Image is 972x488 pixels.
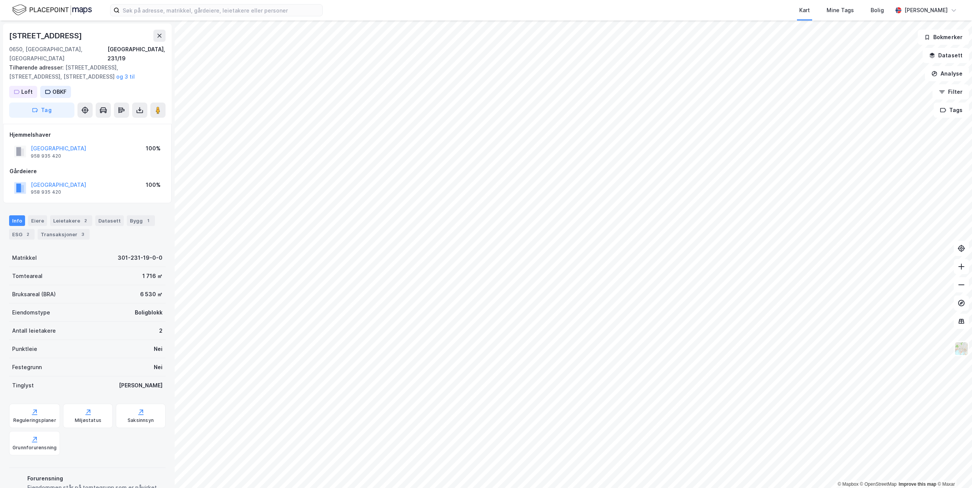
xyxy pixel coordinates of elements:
[31,189,61,195] div: 958 935 420
[12,381,34,390] div: Tinglyst
[146,144,161,153] div: 100%
[119,381,163,390] div: [PERSON_NAME]
[120,5,322,16] input: Søk på adresse, matrikkel, gårdeiere, leietakere eller personer
[934,452,972,488] div: Kontrollprogram for chat
[24,231,32,238] div: 2
[923,48,969,63] button: Datasett
[12,272,43,281] div: Tomteareal
[12,253,37,262] div: Matrikkel
[12,326,56,335] div: Antall leietakere
[9,103,74,118] button: Tag
[871,6,884,15] div: Bolig
[9,63,159,81] div: [STREET_ADDRESS], [STREET_ADDRESS], [STREET_ADDRESS]
[899,482,936,487] a: Improve this map
[142,272,163,281] div: 1 716 ㎡
[118,253,163,262] div: 301-231-19-0-0
[9,215,25,226] div: Info
[95,215,124,226] div: Datasett
[13,417,56,423] div: Reguleringsplaner
[933,84,969,99] button: Filter
[860,482,897,487] a: OpenStreetMap
[128,417,154,423] div: Saksinnsyn
[135,308,163,317] div: Boligblokk
[82,217,89,224] div: 2
[934,103,969,118] button: Tags
[9,229,35,240] div: ESG
[12,3,92,17] img: logo.f888ab2527a4732fd821a326f86c7f29.svg
[154,344,163,354] div: Nei
[127,215,155,226] div: Bygg
[144,217,152,224] div: 1
[52,87,66,96] div: OBKF
[146,180,161,190] div: 100%
[9,64,65,71] span: Tilhørende adresser:
[38,229,90,240] div: Transaksjoner
[9,130,165,139] div: Hjemmelshaver
[827,6,854,15] div: Mine Tags
[9,167,165,176] div: Gårdeiere
[918,30,969,45] button: Bokmerker
[925,66,969,81] button: Analyse
[838,482,858,487] a: Mapbox
[154,363,163,372] div: Nei
[79,231,87,238] div: 3
[9,30,84,42] div: [STREET_ADDRESS]
[12,308,50,317] div: Eiendomstype
[904,6,948,15] div: [PERSON_NAME]
[954,341,969,356] img: Z
[159,326,163,335] div: 2
[28,215,47,226] div: Eiere
[27,474,163,483] div: Forurensning
[107,45,166,63] div: [GEOGRAPHIC_DATA], 231/19
[9,45,107,63] div: 0650, [GEOGRAPHIC_DATA], [GEOGRAPHIC_DATA]
[31,153,61,159] div: 958 935 420
[12,363,42,372] div: Festegrunn
[21,87,33,96] div: Loft
[13,445,57,451] div: Grunnforurensning
[50,215,92,226] div: Leietakere
[12,344,37,354] div: Punktleie
[75,417,101,423] div: Miljøstatus
[799,6,810,15] div: Kart
[140,290,163,299] div: 6 530 ㎡
[12,290,56,299] div: Bruksareal (BRA)
[934,452,972,488] iframe: Chat Widget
